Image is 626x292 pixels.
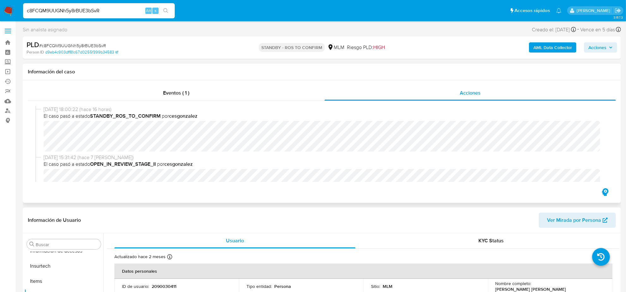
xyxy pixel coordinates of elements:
span: Vence en 5 días [580,26,615,33]
p: [PERSON_NAME] [PERSON_NAME] [495,286,566,292]
span: Accesos rápidos [514,7,550,14]
b: Person ID [27,49,44,55]
span: Riesgo PLD: [347,44,385,51]
p: Persona [274,283,291,289]
th: Datos personales [114,264,612,279]
b: cesgonzalez [164,160,193,168]
span: Alt [146,8,151,14]
span: Acciones [460,89,481,96]
h1: Información del caso [28,69,616,75]
span: s [155,8,156,14]
p: Sitio : [371,283,380,289]
button: AML Data Collector [529,42,576,53]
button: search-icon [159,6,172,15]
span: Sin analista asignado [23,26,67,33]
span: # c8FCQM9UUGNh5y8rBUE3bSvR [39,42,106,49]
b: OPEN_IN_REVIEW_STAGE_II [90,160,156,168]
p: 2090030411 [152,283,176,289]
span: Eventos ( 1 ) [163,89,189,96]
span: KYC Status [479,237,504,244]
span: Usuario [226,237,244,244]
input: Buscar [36,242,98,247]
span: Acciones [588,42,606,53]
button: Buscar [29,242,34,247]
button: Ver Mirada por Persona [539,213,616,228]
p: ID de usuario : [122,283,149,289]
span: El caso pasó a estado por [44,161,606,168]
button: Acciones [584,42,617,53]
span: El caso pasó a estado por [44,113,606,120]
b: cesgonzalez [169,112,198,120]
b: PLD [27,40,39,50]
span: HIGH [373,44,385,51]
div: Creado el: [DATE] [532,25,576,34]
button: Items [24,274,103,289]
span: Ver Mirada por Persona [547,213,601,228]
p: MLM [383,283,392,289]
b: STANDBY_ROS_TO_CONFIRM [90,112,161,120]
b: AML Data Collector [533,42,572,53]
a: Notificaciones [556,8,562,13]
p: cesar.gonzalez@mercadolibre.com.mx [577,8,612,14]
a: d9eb4c903dff81c67d0255f399b34583 [45,49,118,55]
div: MLM [327,44,344,51]
p: Nombre completo : [495,281,532,286]
button: Insurtech [24,258,103,274]
span: [DATE] 15:31:42 (hace 7 [PERSON_NAME]) [44,154,606,161]
p: Actualizado hace 2 meses [114,254,166,260]
h1: Información de Usuario [28,217,81,223]
p: STANDBY - ROS TO CONFIRM [259,43,325,52]
a: Salir [615,7,621,14]
input: Buscar usuario o caso... [23,7,175,15]
span: [DATE] 18:00:22 (hace 16 horas) [44,106,606,113]
p: Tipo entidad : [246,283,272,289]
span: - [577,25,579,34]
